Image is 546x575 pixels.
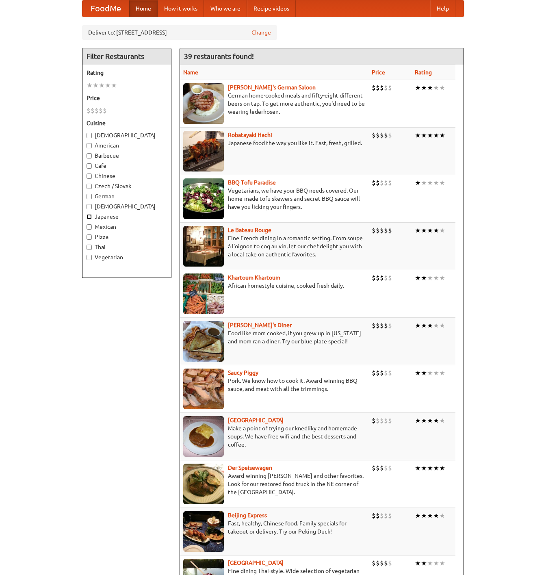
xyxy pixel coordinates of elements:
li: ★ [433,226,439,235]
li: $ [384,178,388,187]
li: $ [384,511,388,520]
img: beijing.jpg [183,511,224,552]
li: ★ [415,369,421,378]
p: Pork. We know how to cook it. Award-winning BBQ sauce, and meat with all the trimmings. [183,377,365,393]
a: Price [372,69,385,76]
li: ★ [433,464,439,473]
li: $ [372,273,376,282]
p: African homestyle cuisine, cooked fresh daily. [183,282,365,290]
li: $ [384,559,388,568]
b: Der Speisewagen [228,464,272,471]
input: Mexican [87,224,92,230]
a: Robatayaki Hachi [228,132,272,138]
li: $ [372,131,376,140]
b: [PERSON_NAME]'s Diner [228,322,292,328]
li: ★ [421,273,427,282]
input: Barbecue [87,153,92,158]
li: $ [384,369,388,378]
li: $ [388,559,392,568]
li: ★ [415,178,421,187]
li: $ [376,83,380,92]
li: ★ [421,226,427,235]
li: ★ [439,131,445,140]
li: ★ [93,81,99,90]
li: ★ [427,83,433,92]
li: $ [380,416,384,425]
label: Barbecue [87,152,167,160]
img: bateaurouge.jpg [183,226,224,267]
li: ★ [87,81,93,90]
img: tofuparadise.jpg [183,178,224,219]
a: Help [430,0,455,17]
li: ★ [415,273,421,282]
li: ★ [415,559,421,568]
p: Fast, healthy, Chinese food. Family specials for takeout or delivery. Try our Peking Duck! [183,519,365,536]
input: Thai [87,245,92,250]
a: [GEOGRAPHIC_DATA] [228,417,284,423]
a: FoodMe [82,0,129,17]
li: ★ [427,559,433,568]
input: [DEMOGRAPHIC_DATA] [87,204,92,209]
li: ★ [421,511,427,520]
li: ★ [433,83,439,92]
li: ★ [99,81,105,90]
li: $ [91,106,95,115]
input: Vegetarian [87,255,92,260]
li: $ [380,559,384,568]
li: $ [376,464,380,473]
input: Chinese [87,174,92,179]
li: ★ [433,273,439,282]
label: Cafe [87,162,167,170]
li: ★ [433,178,439,187]
label: Japanese [87,213,167,221]
p: Award-winning [PERSON_NAME] and other favorites. Look for our restored food truck in the NE corne... [183,472,365,496]
li: ★ [439,83,445,92]
a: Change [251,28,271,37]
li: $ [372,416,376,425]
li: ★ [439,321,445,330]
li: $ [103,106,107,115]
img: robatayaki.jpg [183,131,224,171]
input: Japanese [87,214,92,219]
li: $ [372,83,376,92]
label: Pizza [87,233,167,241]
a: Saucy Piggy [228,369,258,376]
li: ★ [427,369,433,378]
li: ★ [415,464,421,473]
li: ★ [427,178,433,187]
li: ★ [439,559,445,568]
li: $ [388,273,392,282]
li: $ [384,131,388,140]
li: $ [376,369,380,378]
label: Chinese [87,172,167,180]
li: $ [388,226,392,235]
p: German home-cooked meals and fifty-eight different beers on tap. To get more authentic, you'd nee... [183,91,365,116]
p: Vegetarians, we have your BBQ needs covered. Our home-made tofu skewers and secret BBQ sauce will... [183,187,365,211]
li: $ [384,83,388,92]
li: ★ [421,559,427,568]
li: $ [376,559,380,568]
li: $ [380,464,384,473]
li: ★ [427,464,433,473]
li: $ [380,273,384,282]
input: Pizza [87,234,92,240]
a: Le Bateau Rouge [228,227,271,233]
li: $ [372,559,376,568]
li: ★ [433,559,439,568]
label: Mexican [87,223,167,231]
a: Home [129,0,158,17]
li: ★ [427,131,433,140]
a: Beijing Express [228,512,267,519]
li: $ [380,321,384,330]
label: Czech / Slovak [87,182,167,190]
li: ★ [433,511,439,520]
a: BBQ Tofu Paradise [228,179,276,186]
a: Who we are [204,0,247,17]
li: $ [380,178,384,187]
p: Food like mom cooked, if you grew up in [US_STATE] and mom ran a diner. Try our blue plate special! [183,329,365,345]
li: ★ [415,511,421,520]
